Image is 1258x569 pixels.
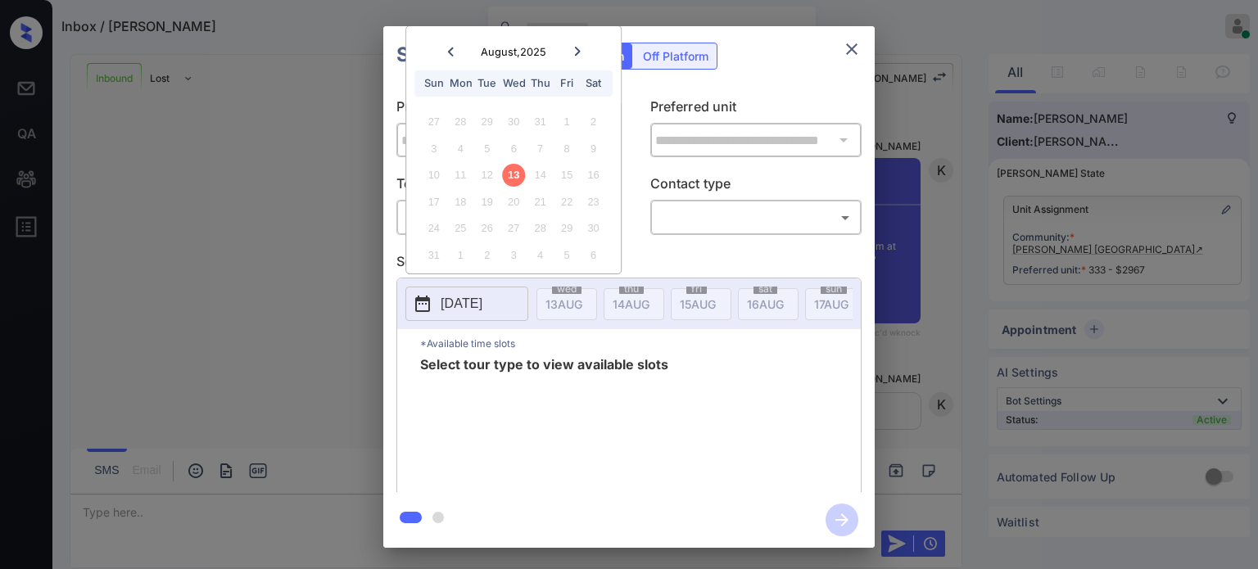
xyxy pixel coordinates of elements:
div: Not available Monday, July 28th, 2025 [450,111,472,133]
div: Not available Tuesday, September 2nd, 2025 [476,244,498,266]
button: close [835,33,868,65]
p: [DATE] [441,294,482,314]
div: Not available Saturday, August 23rd, 2025 [582,191,604,213]
div: Not available Friday, August 22nd, 2025 [556,191,578,213]
div: Not available Thursday, September 4th, 2025 [529,244,551,266]
span: Select tour type to view available slots [420,358,668,489]
div: Sat [582,72,604,94]
div: Not available Tuesday, August 12th, 2025 [476,164,498,186]
div: Not available Saturday, August 16th, 2025 [582,164,604,186]
div: Wed [503,72,525,94]
div: Not available Tuesday, July 29th, 2025 [476,111,498,133]
p: Select slot [396,251,862,278]
div: Not available Friday, August 1st, 2025 [556,111,578,133]
div: Not available Friday, August 15th, 2025 [556,164,578,186]
div: Not available Wednesday, August 6th, 2025 [503,138,525,160]
div: Not available Thursday, August 21st, 2025 [529,191,551,213]
div: Not available Monday, August 25th, 2025 [450,217,472,239]
div: Not available Monday, September 1st, 2025 [450,244,472,266]
div: Not available Saturday, August 30th, 2025 [582,217,604,239]
div: Fri [556,72,578,94]
div: Not available Sunday, August 17th, 2025 [423,191,445,213]
div: Not available Wednesday, August 13th, 2025 [503,164,525,186]
h2: Schedule Tour [383,26,550,84]
div: Tue [476,72,498,94]
div: Not available Wednesday, August 27th, 2025 [503,217,525,239]
div: Not available Monday, August 11th, 2025 [450,164,472,186]
div: Not available Friday, August 29th, 2025 [556,217,578,239]
div: Not available Monday, August 18th, 2025 [450,191,472,213]
div: Not available Monday, August 4th, 2025 [450,138,472,160]
div: Not available Friday, September 5th, 2025 [556,244,578,266]
div: Not available Thursday, August 28th, 2025 [529,217,551,239]
div: Not available Wednesday, September 3rd, 2025 [503,244,525,266]
div: Not available Thursday, August 14th, 2025 [529,164,551,186]
div: Not available Sunday, August 24th, 2025 [423,217,445,239]
button: [DATE] [405,287,528,321]
div: Mon [450,72,472,94]
div: Not available Thursday, August 7th, 2025 [529,138,551,160]
p: *Available time slots [420,329,861,358]
div: Not available Sunday, August 31st, 2025 [423,244,445,266]
p: Contact type [650,174,862,200]
div: Not available Wednesday, August 20th, 2025 [503,191,525,213]
div: Thu [529,72,551,94]
div: Not available Tuesday, August 5th, 2025 [476,138,498,160]
div: Not available Wednesday, July 30th, 2025 [503,111,525,133]
div: month 2025-08 [412,109,616,269]
div: Not available Saturday, September 6th, 2025 [582,244,604,266]
p: Preferred unit [650,97,862,123]
div: Not available Saturday, August 2nd, 2025 [582,111,604,133]
p: Tour type [396,174,609,200]
div: Not available Friday, August 8th, 2025 [556,138,578,160]
div: Not available Tuesday, August 26th, 2025 [476,217,498,239]
div: Not available Sunday, August 3rd, 2025 [423,138,445,160]
div: Sun [423,72,445,94]
div: Not available Saturday, August 9th, 2025 [582,138,604,160]
div: Not available Sunday, July 27th, 2025 [423,111,445,133]
p: Preferred community [396,97,609,123]
div: Off Platform [635,43,717,69]
div: Not available Sunday, August 10th, 2025 [423,164,445,186]
div: Not available Thursday, July 31st, 2025 [529,111,551,133]
div: Not available Tuesday, August 19th, 2025 [476,191,498,213]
